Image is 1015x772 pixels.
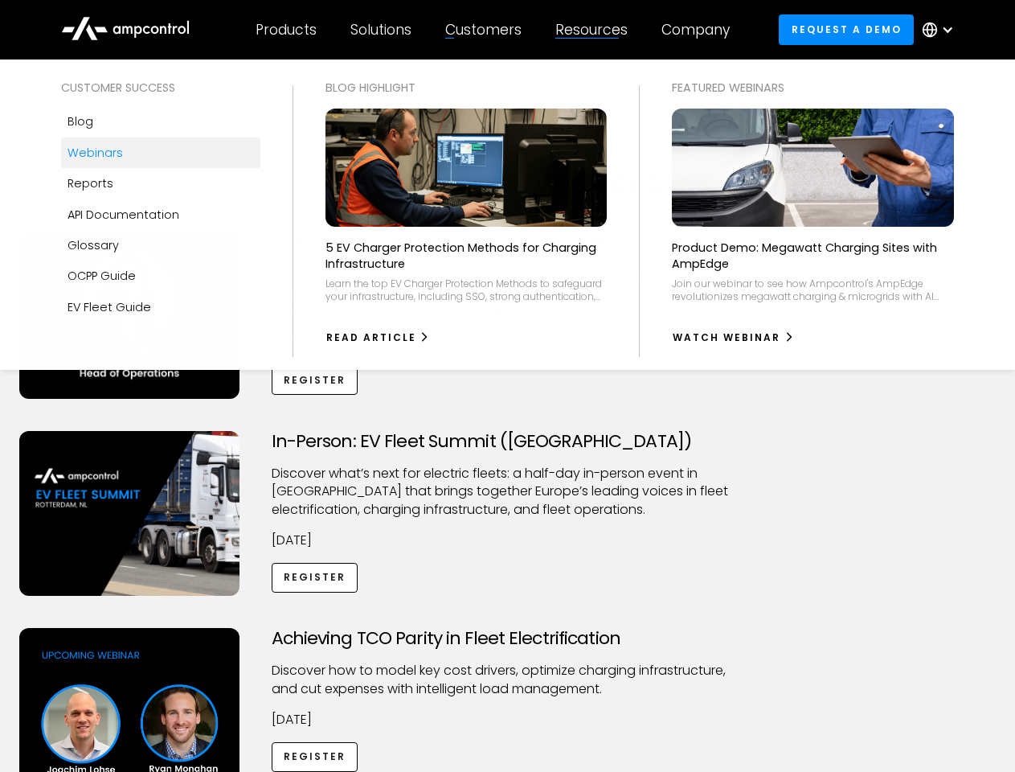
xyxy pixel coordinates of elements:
div: Learn the top EV Charger Protection Methods to safeguard your infrastructure, including SSO, stro... [325,277,608,302]
a: Request a demo [779,14,914,44]
a: Webinars [61,138,260,168]
a: EV Fleet Guide [61,292,260,322]
div: OCPP Guide [68,267,136,285]
div: Solutions [350,21,411,39]
div: Company [661,21,730,39]
div: Resources [555,21,628,39]
div: EV Fleet Guide [68,298,151,316]
p: 5 EV Charger Protection Methods for Charging Infrastructure [325,240,608,272]
a: Read Article [325,325,431,351]
div: Products [256,21,317,39]
div: Blog [68,113,93,130]
div: Customers [445,21,522,39]
div: API Documentation [68,206,179,224]
div: Read Article [326,331,416,345]
div: Join our webinar to see how Ampcontrol's AmpEdge revolutionizes megawatt charging & microgrids wi... [672,277,954,302]
div: Webinars [68,144,123,162]
div: Reports [68,175,113,192]
div: Glossary [68,236,119,254]
a: Register [272,563,358,593]
a: API Documentation [61,199,260,230]
div: Customer success [61,79,260,96]
a: watch webinar [672,325,795,351]
a: Blog [61,106,260,137]
p: [DATE] [272,711,744,729]
div: Featured webinars [672,79,954,96]
p: [DATE] [272,532,744,549]
h3: In-Person: EV Fleet Summit ([GEOGRAPHIC_DATA]) [272,431,744,452]
h3: Achieving TCO Parity in Fleet Electrification [272,628,744,649]
p: Discover how to model key cost drivers, optimize charging infrastructure, and cut expenses with i... [272,662,744,698]
a: Reports [61,168,260,199]
a: Register [272,365,358,395]
a: Register [272,742,358,772]
div: Blog Highlight [325,79,608,96]
p: Product Demo: Megawatt Charging Sites with AmpEdge [672,240,954,272]
div: watch webinar [673,331,780,345]
a: OCPP Guide [61,261,260,291]
a: Glossary [61,230,260,261]
p: ​Discover what’s next for electric fleets: a half-day in-person event in [GEOGRAPHIC_DATA] that b... [272,465,744,519]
